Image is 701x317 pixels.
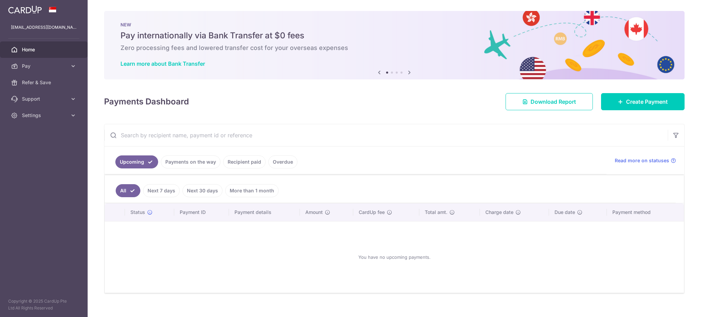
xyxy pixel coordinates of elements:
span: Charge date [485,209,513,216]
a: Create Payment [601,93,685,110]
a: All [116,184,140,197]
span: Support [22,96,67,102]
a: Payments on the way [161,155,220,168]
h5: Pay internationally via Bank Transfer at $0 fees [120,30,668,41]
th: Payment details [229,203,300,221]
p: [EMAIL_ADDRESS][DOMAIN_NAME] [11,24,77,31]
a: Next 7 days [143,184,180,197]
span: Settings [22,112,67,119]
a: Read more on statuses [615,157,676,164]
img: Bank transfer banner [104,11,685,79]
input: Search by recipient name, payment id or reference [104,124,668,146]
a: Recipient paid [223,155,266,168]
p: NEW [120,22,668,27]
span: CardUp fee [359,209,385,216]
img: CardUp [8,5,42,14]
a: More than 1 month [225,184,279,197]
span: Read more on statuses [615,157,669,164]
th: Payment ID [174,203,229,221]
span: Due date [555,209,575,216]
a: Upcoming [115,155,158,168]
h4: Payments Dashboard [104,96,189,108]
div: You have no upcoming payments. [113,227,676,287]
a: Next 30 days [182,184,222,197]
span: Pay [22,63,67,69]
h6: Zero processing fees and lowered transfer cost for your overseas expenses [120,44,668,52]
span: Status [130,209,145,216]
a: Download Report [506,93,593,110]
span: Download Report [531,98,576,106]
span: Amount [305,209,323,216]
a: Learn more about Bank Transfer [120,60,205,67]
span: Home [22,46,67,53]
a: Overdue [268,155,297,168]
span: Refer & Save [22,79,67,86]
span: Total amt. [425,209,447,216]
span: Create Payment [626,98,668,106]
th: Payment method [607,203,684,221]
